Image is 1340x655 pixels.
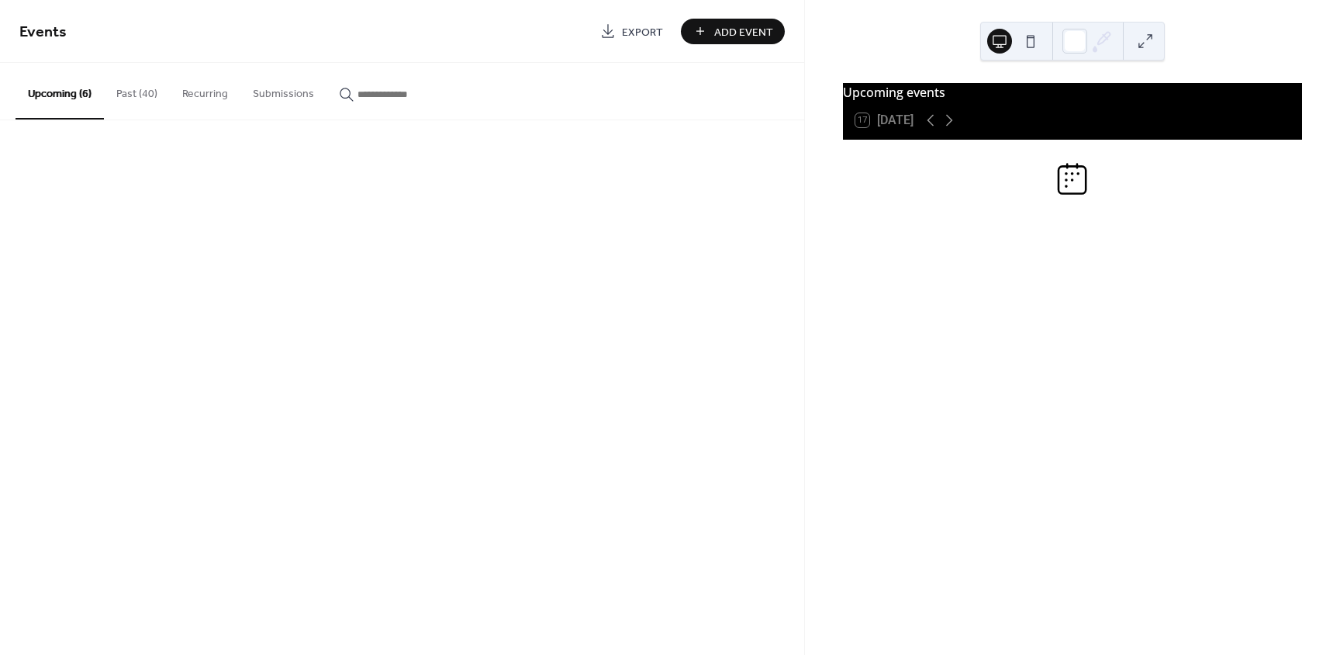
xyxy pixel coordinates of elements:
[170,63,240,118] button: Recurring
[16,63,104,120] button: Upcoming (6)
[681,19,785,44] button: Add Event
[622,24,663,40] span: Export
[589,19,675,44] a: Export
[19,17,67,47] span: Events
[104,63,170,118] button: Past (40)
[240,63,326,118] button: Submissions
[714,24,773,40] span: Add Event
[843,83,1302,102] div: Upcoming events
